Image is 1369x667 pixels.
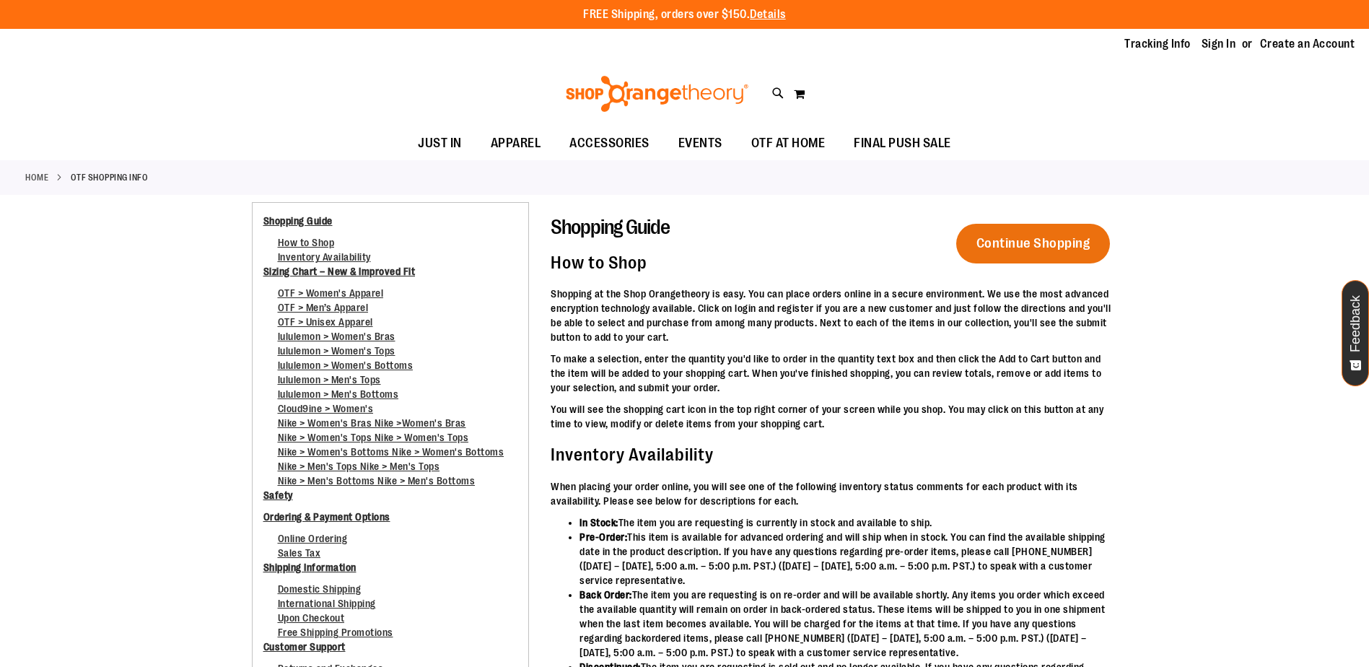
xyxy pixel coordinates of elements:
[278,359,414,378] a: lululemon > Women's Bottoms
[551,402,1117,431] p: You will see the shopping cart icon in the top right corner of your screen while you shop. You ma...
[278,302,369,321] a: OTF > Men’s Apparel
[551,445,1117,464] h4: Inventory Availability
[278,345,395,364] a: lululemon > Women's Tops
[579,588,1117,660] li: The item you are requesting is on re-order and will be available shortly. Any items you order whi...
[854,127,951,160] span: FINAL PUSH SALE
[278,475,476,494] a: Nike > Men's Bottoms Nike > Men's Bottoms
[278,461,440,479] a: Nike > Men's Tops Nike > Men's Tops
[263,264,416,286] a: Sizing Chart – New & Improved Fit
[278,598,376,616] a: International Shipping
[967,229,1100,258] span: Continue Shopping
[263,510,390,531] a: Ordering & Payment Options
[263,640,346,661] a: Customer Support
[1260,36,1355,52] a: Create an Account
[278,403,374,422] a: Cloud9ine > Women's
[278,251,371,270] a: Inventory Availability
[579,515,1117,530] li: The item you are requesting is currently in stock and available to ship.
[579,531,627,543] strong: Pre-Order:
[418,127,462,160] span: JUST IN
[278,612,345,631] a: Upon Checkout
[839,127,966,160] a: FINAL PUSH SALE
[579,517,618,528] strong: In Stock:
[491,127,541,160] span: APPAREL
[551,479,1117,508] p: When placing your order online, you will see one of the following inventory status comments for e...
[569,127,649,160] span: ACCESSORIES
[583,6,786,23] p: FREE Shipping, orders over $150.
[551,217,1117,239] h3: Shopping Guide
[25,171,48,184] a: Home
[263,560,357,582] a: Shipping Information
[564,76,751,112] img: Shop Orangetheory
[278,331,395,349] a: lululemon > Women's Bras
[551,253,1117,272] h4: How to Shop
[278,446,504,465] a: Nike > Women's Bottoms Nike > Women's Bottoms
[403,127,476,160] a: JUST IN
[476,127,556,160] a: APPAREL
[750,8,786,21] a: Details
[579,530,1117,588] li: This item is available for advanced ordering and will ship when in stock. You can find the availa...
[278,316,373,335] a: OTF > Unisex Apparel
[1349,295,1363,352] span: Feedback
[263,214,333,235] a: Shopping Guide
[1202,36,1236,52] a: Sign In
[664,127,737,160] a: EVENTS
[278,374,381,393] a: lululemon > Men's Tops
[737,127,840,160] a: OTF AT HOME
[71,171,149,184] strong: OTF Shopping Info
[551,287,1117,344] p: Shopping at the Shop Orangetheory is easy. You can place orders online in a secure environment. W...
[278,417,466,436] a: Nike > Women's Bras Nike >Women's Bras
[278,627,393,645] a: Free Shipping Promotions
[278,388,399,407] a: lululemon > Men's Bottoms
[956,224,1111,263] a: Continue Shopping
[551,352,1117,395] p: To make a selection, enter the quantity you'd like to order in the quantity text box and then cli...
[278,547,321,566] a: Sales Tax
[263,488,293,510] a: Safety
[555,127,664,160] a: ACCESSORIES
[278,237,335,256] a: How to Shop
[678,127,722,160] span: EVENTS
[1342,280,1369,386] button: Feedback - Show survey
[1124,36,1191,52] a: Tracking Info
[278,287,384,306] a: OTF > Women's Apparel
[278,432,469,450] a: Nike > Women's Tops Nike > Women's Tops
[278,533,348,552] a: Online Ordering
[751,127,826,160] span: OTF AT HOME
[278,583,362,602] a: Domestic Shipping
[579,589,632,601] strong: Back Order:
